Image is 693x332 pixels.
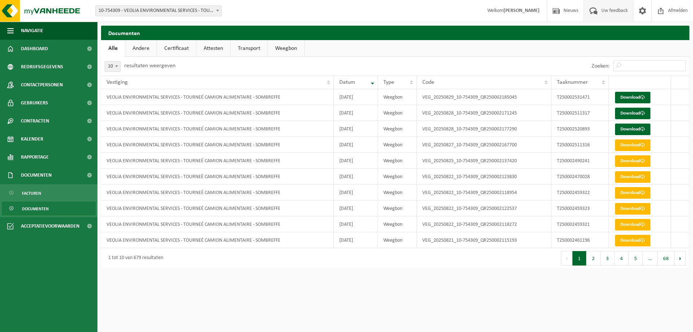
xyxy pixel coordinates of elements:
td: VEG_20250822_10-754309_QR250002123830 [417,169,552,185]
td: VEOLIA ENVIRONMENTAL SERVICES - TOURNEÉ CAMION ALIMENTAIRE - SOMBREFFE [101,201,334,216]
a: Download [615,219,650,230]
span: Documenten [22,202,49,216]
td: Weegbon [378,137,417,153]
td: T250002461196 [552,232,609,248]
td: [DATE] [334,153,378,169]
span: Acceptatievoorwaarden [21,217,79,235]
span: 10-754309 - VEOLIA ENVIRONMENTAL SERVICES - TOURNEÉ CAMION ALIMENTAIRE - 5140 SOMBREFFE, RUE DE L... [95,5,222,16]
h2: Documenten [101,26,689,40]
td: T250002511317 [552,105,609,121]
td: VEG_20250821_10-754309_QR250002115193 [417,232,552,248]
td: VEOLIA ENVIRONMENTAL SERVICES - TOURNEÉ CAMION ALIMENTAIRE - SOMBREFFE [101,121,334,137]
span: Dashboard [21,40,48,58]
a: Transport [231,40,267,57]
button: 1 [572,251,587,266]
a: Documenten [2,202,96,215]
td: VEG_20250825_10-754309_QR250002137420 [417,153,552,169]
td: VEOLIA ENVIRONMENTAL SERVICES - TOURNEÉ CAMION ALIMENTAIRE - SOMBREFFE [101,185,334,201]
label: Zoeken: [592,63,610,69]
button: 4 [615,251,629,266]
button: 68 [658,251,675,266]
span: … [643,251,658,266]
span: Bedrijfsgegevens [21,58,63,76]
td: T250002459321 [552,216,609,232]
td: Weegbon [378,201,417,216]
td: [DATE] [334,121,378,137]
td: VEOLIA ENVIRONMENTAL SERVICES - TOURNEÉ CAMION ALIMENTAIRE - SOMBREFFE [101,153,334,169]
a: Download [615,155,650,167]
span: Navigatie [21,22,43,40]
td: T250002459322 [552,185,609,201]
td: VEOLIA ENVIRONMENTAL SERVICES - TOURNEÉ CAMION ALIMENTAIRE - SOMBREFFE [101,169,334,185]
td: VEG_20250822_10-754309_QR250002118954 [417,185,552,201]
button: 3 [601,251,615,266]
td: [DATE] [334,216,378,232]
td: [DATE] [334,232,378,248]
td: VEOLIA ENVIRONMENTAL SERVICES - TOURNEÉ CAMION ALIMENTAIRE - SOMBREFFE [101,137,334,153]
a: Attesten [196,40,230,57]
span: 10-754309 - VEOLIA ENVIRONMENTAL SERVICES - TOURNEÉ CAMION ALIMENTAIRE - 5140 SOMBREFFE, RUE DE L... [96,6,221,16]
label: resultaten weergeven [124,63,175,69]
a: Download [615,92,650,103]
td: T250002531471 [552,89,609,105]
span: Code [422,79,434,85]
td: VEG_20250828_10-754309_QR250002177290 [417,121,552,137]
span: 10 [105,61,120,72]
td: T250002520893 [552,121,609,137]
span: Type [383,79,394,85]
span: Datum [339,79,355,85]
td: T250002459323 [552,201,609,216]
td: VEG_20250827_10-754309_QR250002167700 [417,137,552,153]
span: Taaknummer [557,79,588,85]
span: Facturen [22,186,41,200]
button: 5 [629,251,643,266]
td: Weegbon [378,216,417,232]
td: Weegbon [378,153,417,169]
td: [DATE] [334,169,378,185]
td: T250002511316 [552,137,609,153]
a: Download [615,124,650,135]
span: 10 [105,61,121,72]
span: Contracten [21,112,49,130]
td: VEOLIA ENVIRONMENTAL SERVICES - TOURNEÉ CAMION ALIMENTAIRE - SOMBREFFE [101,232,334,248]
a: Alle [101,40,125,57]
strong: [PERSON_NAME] [504,8,540,13]
span: Documenten [21,166,52,184]
a: Download [615,139,650,151]
a: Certificaat [157,40,196,57]
div: 1 tot 10 van 679 resultaten [105,252,163,265]
button: Next [675,251,686,266]
td: [DATE] [334,185,378,201]
td: Weegbon [378,89,417,105]
td: Weegbon [378,105,417,121]
a: Download [615,108,650,119]
td: [DATE] [334,137,378,153]
span: Contactpersonen [21,76,63,94]
td: Weegbon [378,232,417,248]
td: [DATE] [334,89,378,105]
td: VEG_20250828_10-754309_QR250002171245 [417,105,552,121]
a: Download [615,171,650,183]
button: 2 [587,251,601,266]
a: Download [615,235,650,246]
td: T250002490241 [552,153,609,169]
span: Rapportage [21,148,49,166]
td: [DATE] [334,105,378,121]
a: Download [615,203,650,215]
td: VEG_20250822_10-754309_QR250002118272 [417,216,552,232]
span: Vestiging [106,79,128,85]
a: Download [615,187,650,199]
td: [DATE] [334,201,378,216]
td: VEG_20250822_10-754309_QR250002122537 [417,201,552,216]
a: Facturen [2,186,96,200]
td: Weegbon [378,121,417,137]
td: VEOLIA ENVIRONMENTAL SERVICES - TOURNEÉ CAMION ALIMENTAIRE - SOMBREFFE [101,216,334,232]
td: VEG_20250829_10-754309_QR250002185045 [417,89,552,105]
td: VEOLIA ENVIRONMENTAL SERVICES - TOURNEÉ CAMION ALIMENTAIRE - SOMBREFFE [101,105,334,121]
td: Weegbon [378,185,417,201]
span: Kalender [21,130,43,148]
td: T250002470028 [552,169,609,185]
button: Previous [561,251,572,266]
span: Gebruikers [21,94,48,112]
a: Andere [125,40,157,57]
